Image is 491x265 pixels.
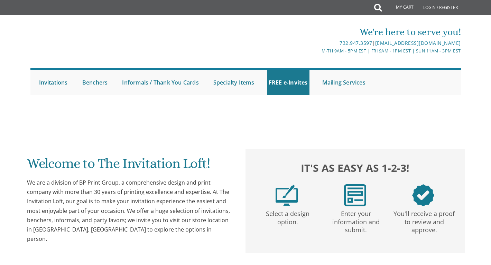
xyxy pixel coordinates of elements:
img: step2.png [344,184,366,206]
a: Mailing Services [321,70,367,95]
a: Specialty Items [212,70,256,95]
h2: It's as easy as 1-2-3! [252,160,457,176]
div: | [174,39,461,47]
div: We are a division of BP Print Group, a comprehensive design and print company with more than 30 y... [27,178,232,244]
a: [EMAIL_ADDRESS][DOMAIN_NAME] [375,40,461,46]
a: My Cart [381,1,418,14]
h1: Welcome to The Invitation Loft! [27,156,232,176]
a: FREE e-Invites [267,70,309,95]
a: 732.947.3597 [340,40,372,46]
p: Enter your information and submit. [323,206,389,234]
p: You'll receive a proof to review and approve. [391,206,457,234]
div: We're here to serve you! [174,25,461,39]
a: Benchers [81,70,110,95]
img: step3.png [412,184,434,206]
img: step1.png [276,184,298,206]
a: Invitations [37,70,70,95]
div: M-Th 9am - 5pm EST | Fri 9am - 1pm EST | Sun 11am - 3pm EST [174,47,461,55]
p: Select a design option. [255,206,321,226]
a: Informals / Thank You Cards [120,70,200,95]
